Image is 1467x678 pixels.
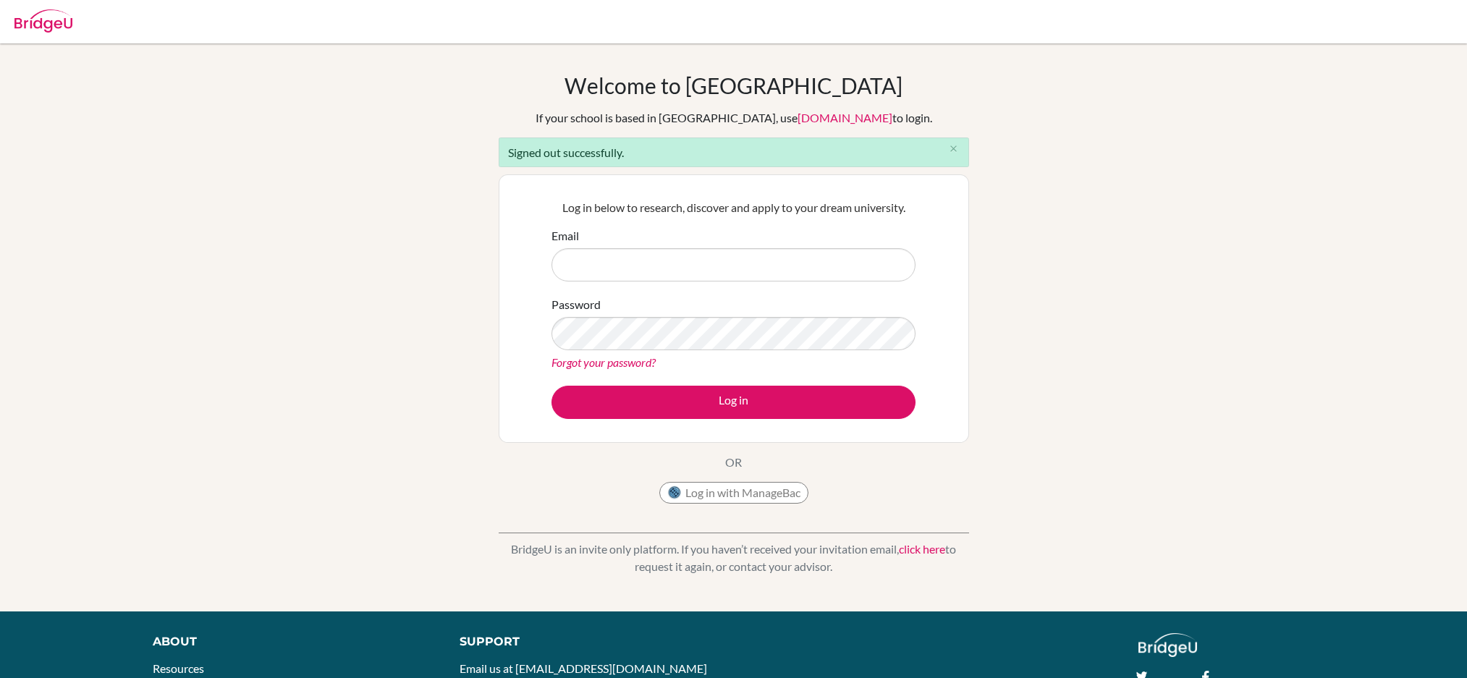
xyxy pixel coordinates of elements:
[551,296,601,313] label: Password
[939,138,968,160] button: Close
[551,199,916,216] p: Log in below to research, discover and apply to your dream university.
[551,227,579,245] label: Email
[948,143,959,154] i: close
[153,661,204,675] a: Resources
[499,541,969,575] p: BridgeU is an invite only platform. If you haven’t received your invitation email, to request it ...
[460,633,716,651] div: Support
[551,386,916,419] button: Log in
[551,355,656,369] a: Forgot your password?
[153,633,427,651] div: About
[1138,633,1197,657] img: logo_white@2x-f4f0deed5e89b7ecb1c2cc34c3e3d731f90f0f143d5ea2071677605dd97b5244.png
[14,9,72,33] img: Bridge-U
[536,109,932,127] div: If your school is based in [GEOGRAPHIC_DATA], use to login.
[565,72,902,98] h1: Welcome to [GEOGRAPHIC_DATA]
[798,111,892,124] a: [DOMAIN_NAME]
[725,454,742,471] p: OR
[659,482,808,504] button: Log in with ManageBac
[460,661,707,675] a: Email us at [EMAIL_ADDRESS][DOMAIN_NAME]
[899,542,945,556] a: click here
[499,137,969,167] div: Signed out successfully.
